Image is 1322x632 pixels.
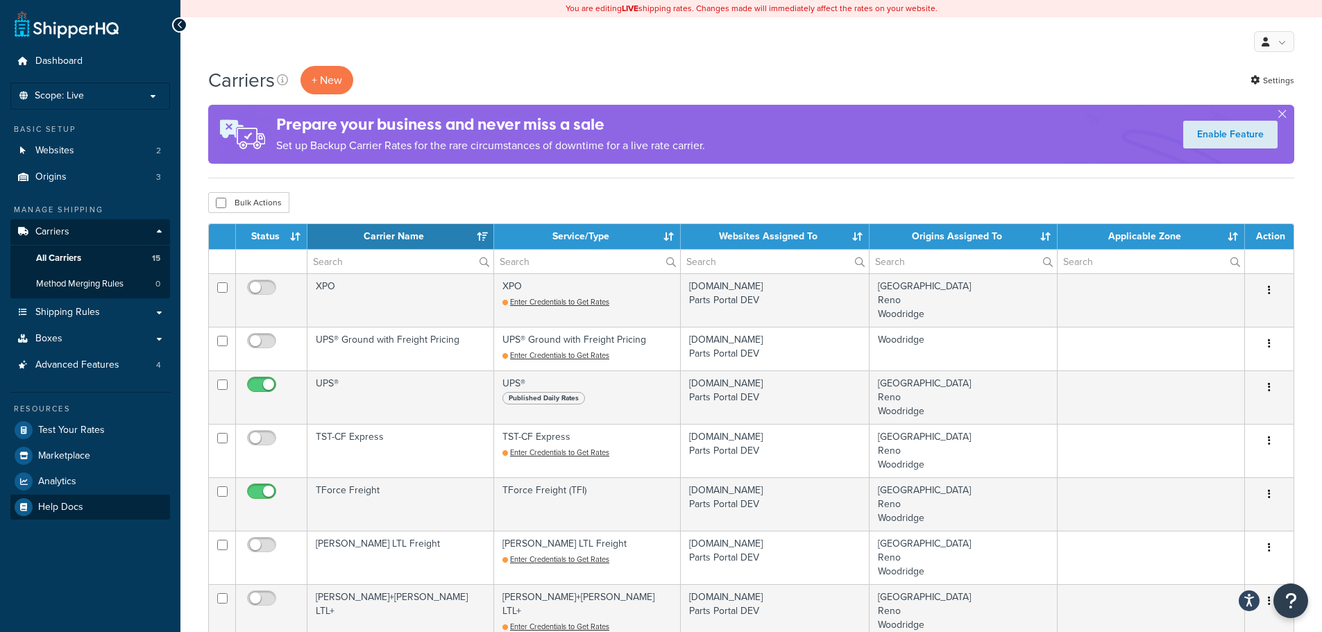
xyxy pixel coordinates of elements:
[502,621,609,632] a: Enter Credentials to Get Rates
[10,164,170,190] li: Origins
[1183,121,1278,148] a: Enable Feature
[276,136,705,155] p: Set up Backup Carrier Rates for the rare circumstances of downtime for a live rate carrier.
[10,246,170,271] a: All Carriers 15
[156,359,161,371] span: 4
[510,350,609,361] span: Enter Credentials to Get Rates
[494,477,681,531] td: TForce Freight (TFI)
[10,138,170,164] li: Websites
[681,327,870,370] td: [DOMAIN_NAME] Parts Portal DEV
[681,477,870,531] td: [DOMAIN_NAME] Parts Portal DEV
[681,531,870,584] td: [DOMAIN_NAME] Parts Portal DEV
[1273,583,1308,618] button: Open Resource Center
[502,350,609,361] a: Enter Credentials to Get Rates
[10,271,170,297] li: Method Merging Rules
[35,307,100,318] span: Shipping Rules
[494,250,680,273] input: Search
[494,224,681,249] th: Service/Type: activate to sort column ascending
[156,171,161,183] span: 3
[10,403,170,415] div: Resources
[510,621,609,632] span: Enter Credentials to Get Rates
[10,352,170,378] li: Advanced Features
[307,370,494,424] td: UPS®
[1251,71,1294,90] a: Settings
[307,424,494,477] td: TST-CF Express
[38,476,76,488] span: Analytics
[502,447,609,458] a: Enter Credentials to Get Rates
[870,424,1058,477] td: [GEOGRAPHIC_DATA] Reno Woodridge
[156,145,161,157] span: 2
[10,469,170,494] a: Analytics
[10,138,170,164] a: Websites 2
[870,531,1058,584] td: [GEOGRAPHIC_DATA] Reno Woodridge
[10,352,170,378] a: Advanced Features 4
[681,424,870,477] td: [DOMAIN_NAME] Parts Portal DEV
[870,327,1058,370] td: Woodridge
[681,224,870,249] th: Websites Assigned To: activate to sort column ascending
[870,273,1058,327] td: [GEOGRAPHIC_DATA] Reno Woodridge
[35,55,83,67] span: Dashboard
[35,359,119,371] span: Advanced Features
[494,531,681,584] td: [PERSON_NAME] LTL Freight
[307,224,494,249] th: Carrier Name: activate to sort column ascending
[502,392,585,404] span: Published Daily Rates
[208,192,289,213] button: Bulk Actions
[35,145,74,157] span: Websites
[36,278,124,290] span: Method Merging Rules
[15,10,119,38] a: ShipperHQ Home
[35,333,62,345] span: Boxes
[1245,224,1294,249] th: Action
[38,425,105,436] span: Test Your Rates
[10,246,170,271] li: All Carriers
[510,296,609,307] span: Enter Credentials to Get Rates
[494,327,681,370] td: UPS® Ground with Freight Pricing
[208,105,276,164] img: ad-rules-rateshop-fe6ec290ccb7230408bd80ed9643f0289d75e0ffd9eb532fc0e269fcd187b520.png
[10,219,170,245] a: Carriers
[307,327,494,370] td: UPS® Ground with Freight Pricing
[35,171,67,183] span: Origins
[10,219,170,298] li: Carriers
[307,477,494,531] td: TForce Freight
[510,447,609,458] span: Enter Credentials to Get Rates
[10,204,170,216] div: Manage Shipping
[208,67,275,94] h1: Carriers
[494,370,681,424] td: UPS®
[10,49,170,74] a: Dashboard
[681,370,870,424] td: [DOMAIN_NAME] Parts Portal DEV
[870,477,1058,531] td: [GEOGRAPHIC_DATA] Reno Woodridge
[622,2,638,15] b: LIVE
[10,164,170,190] a: Origins 3
[1058,250,1244,273] input: Search
[494,273,681,327] td: XPO
[870,224,1058,249] th: Origins Assigned To: activate to sort column ascending
[152,253,160,264] span: 15
[35,90,84,102] span: Scope: Live
[10,495,170,520] a: Help Docs
[681,250,869,273] input: Search
[276,113,705,136] h4: Prepare your business and never miss a sale
[35,226,69,238] span: Carriers
[494,424,681,477] td: TST-CF Express
[307,531,494,584] td: [PERSON_NAME] LTL Freight
[38,502,83,513] span: Help Docs
[10,300,170,325] a: Shipping Rules
[307,250,493,273] input: Search
[236,224,307,249] th: Status: activate to sort column ascending
[10,271,170,297] a: Method Merging Rules 0
[10,123,170,135] div: Basic Setup
[38,450,90,462] span: Marketplace
[10,443,170,468] li: Marketplace
[10,418,170,443] a: Test Your Rates
[870,370,1058,424] td: [GEOGRAPHIC_DATA] Reno Woodridge
[510,554,609,565] span: Enter Credentials to Get Rates
[681,273,870,327] td: [DOMAIN_NAME] Parts Portal DEV
[10,326,170,352] a: Boxes
[300,66,353,94] button: + New
[502,296,609,307] a: Enter Credentials to Get Rates
[502,554,609,565] a: Enter Credentials to Get Rates
[36,253,81,264] span: All Carriers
